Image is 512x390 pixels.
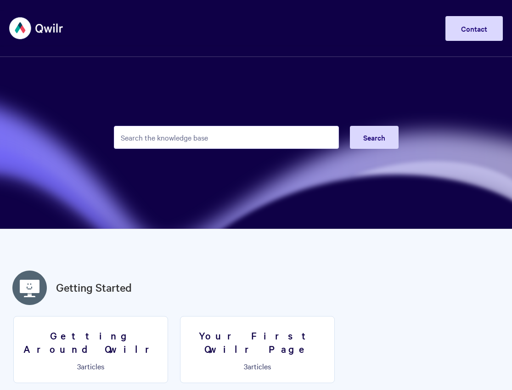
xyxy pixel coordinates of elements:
[19,329,163,355] h3: Getting Around Qwilr
[186,362,329,370] p: articles
[180,316,335,383] a: Your First Qwilr Page 3articles
[445,16,503,41] a: Contact
[9,11,64,45] img: Qwilr Help Center
[77,361,81,371] span: 3
[350,126,399,149] button: Search
[56,279,132,296] a: Getting Started
[363,132,385,142] span: Search
[13,316,169,383] a: Getting Around Qwilr 3articles
[19,362,163,370] p: articles
[186,329,329,355] h3: Your First Qwilr Page
[114,126,339,149] input: Search the knowledge base
[244,361,248,371] span: 3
